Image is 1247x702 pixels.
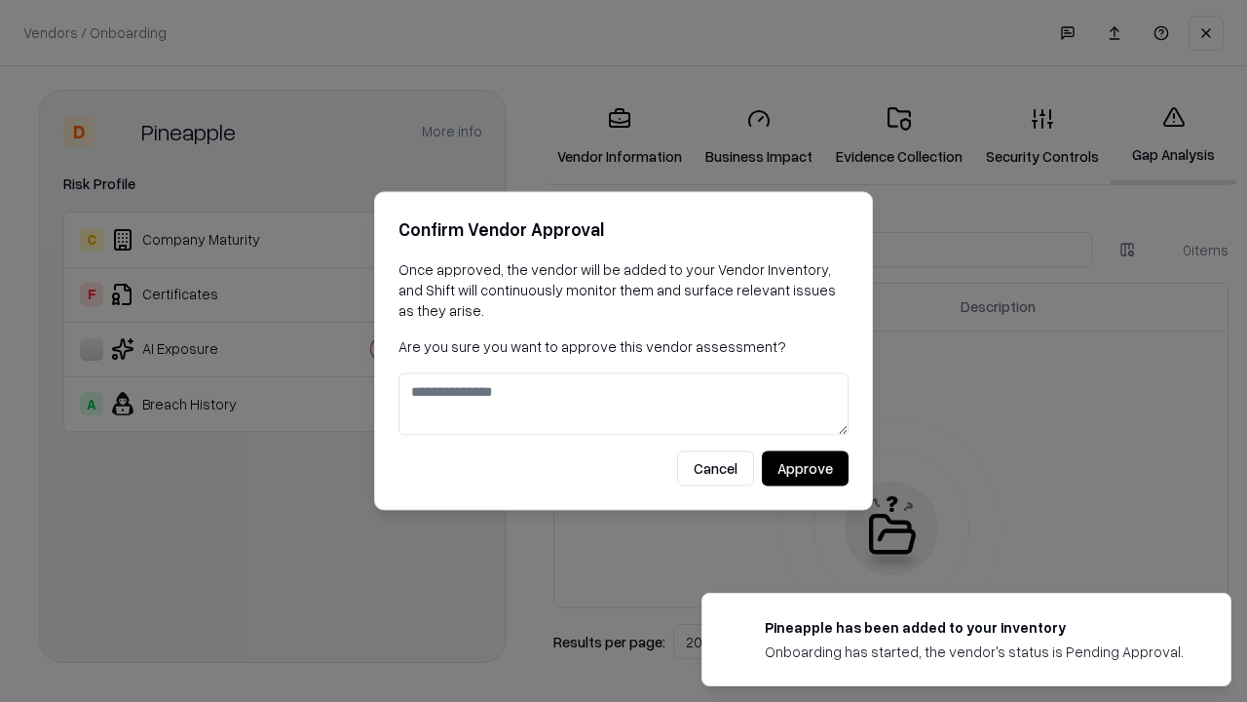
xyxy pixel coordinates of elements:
p: Once approved, the vendor will be added to your Vendor Inventory, and Shift will continuously mon... [398,259,849,321]
div: Onboarding has started, the vendor's status is Pending Approval. [765,642,1184,662]
div: Pineapple has been added to your inventory [765,617,1184,638]
h2: Confirm Vendor Approval [398,215,849,244]
img: pineappleenergy.com [726,617,749,641]
button: Cancel [677,451,754,487]
button: Approve [762,451,849,487]
p: Are you sure you want to approve this vendor assessment? [398,336,849,357]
